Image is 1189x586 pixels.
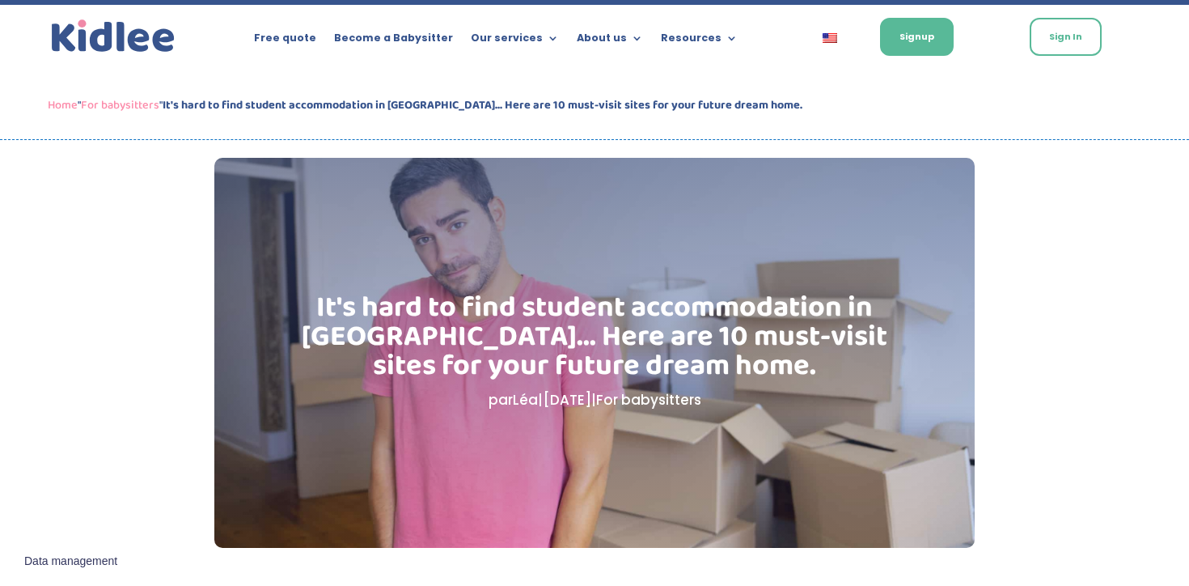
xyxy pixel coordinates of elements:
h1: It's hard to find student accommodation in [GEOGRAPHIC_DATA]... Here are 10 must-visit sites for ... [296,293,894,389]
a: Resources [661,32,738,50]
a: Free quote [254,32,316,50]
span: [DATE] [543,390,591,410]
a: For babysitters [81,96,159,115]
span: " " [48,96,802,115]
a: Become a Babysitter [334,32,453,50]
p: par | | [296,389,894,412]
a: About us [577,32,643,50]
a: Kidlee Logo [48,16,179,57]
span: Data management [24,554,117,569]
button: Data management [15,545,127,579]
a: Home [48,96,78,115]
a: Signup [880,18,954,56]
a: Léa [513,390,538,410]
a: Our services [471,32,559,50]
img: English [823,33,837,43]
img: logo_kidlee_blue [48,16,179,57]
a: Sign In [1030,18,1102,56]
strong: It's hard to find student accommodation in [GEOGRAPHIC_DATA]... Here are 10 must-visit sites for ... [163,96,802,115]
a: For babysitters [596,390,701,410]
